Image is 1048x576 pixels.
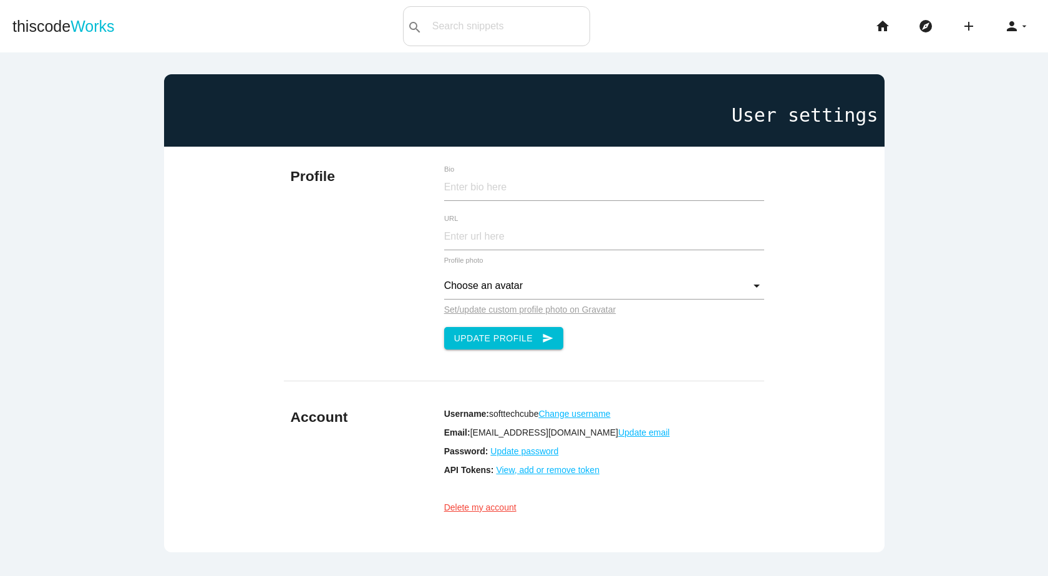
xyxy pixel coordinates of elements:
[444,465,494,475] b: API Tokens:
[12,6,115,46] a: thiscodeWorks
[961,6,976,46] i: add
[426,13,589,39] input: Search snippets
[444,427,764,437] p: [EMAIL_ADDRESS][DOMAIN_NAME]
[444,165,711,173] label: Bio
[618,427,670,437] a: Update email
[291,409,348,425] b: Account
[444,327,564,349] button: Update Profilesend
[1004,6,1019,46] i: person
[918,6,933,46] i: explore
[444,446,488,456] b: Password:
[444,427,470,437] b: Email:
[444,409,764,419] p: softtechcube
[444,215,711,223] label: URL
[444,223,764,250] input: Enter url here
[444,174,764,201] input: Enter bio here
[407,7,422,47] i: search
[70,17,114,35] span: Works
[444,409,489,419] b: Username:
[444,305,616,315] a: Set/update custom profile photo on Gravatar
[291,168,335,184] b: Profile
[875,6,890,46] i: home
[496,465,599,475] a: View, add or remove token
[1019,6,1029,46] i: arrow_drop_down
[538,409,610,419] a: Change username
[444,256,483,264] label: Profile photo
[404,7,426,46] button: search
[490,446,558,456] a: Update password
[542,327,553,349] i: send
[170,105,878,125] h1: User settings
[444,502,517,512] a: Delete my account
